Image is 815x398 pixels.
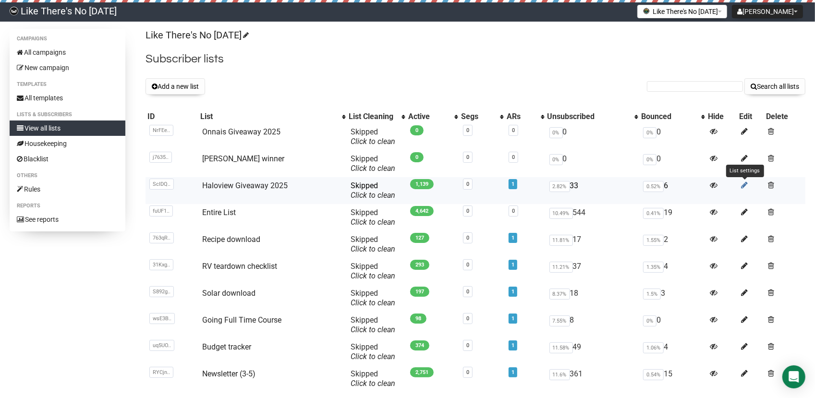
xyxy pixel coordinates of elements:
td: 3 [639,285,706,312]
a: 1 [511,289,514,295]
td: 49 [546,338,640,365]
li: Templates [10,79,125,90]
div: List settings [726,165,764,177]
div: List Cleaning [349,112,397,121]
a: Click to clean [351,164,395,173]
span: 4,642 [410,206,434,216]
span: Skipped [351,262,395,280]
a: 0 [512,154,515,160]
a: 0 [466,369,469,375]
span: 0% [643,154,657,165]
a: Click to clean [351,298,395,307]
a: New campaign [10,60,125,75]
a: 0 [466,127,469,133]
div: Segs [461,112,496,121]
td: 4 [639,258,706,285]
a: Blacklist [10,151,125,167]
a: Like There's No [DATE] [146,29,247,41]
span: Skipped [351,315,395,334]
span: 0.54% [643,369,664,380]
span: 1.55% [643,235,664,246]
td: 544 [546,204,640,231]
a: 0 [466,235,469,241]
span: 98 [410,314,426,324]
span: 0% [643,315,657,326]
td: 15 [639,365,706,392]
a: Click to clean [351,271,395,280]
span: wsE3B.. [149,313,175,324]
td: 8 [546,312,640,338]
span: 11.21% [549,262,573,273]
a: 1 [511,235,514,241]
span: 31Kxg.. [149,259,173,270]
span: 0 [410,152,424,162]
span: 1.35% [643,262,664,273]
button: Like There's No [DATE] [637,5,727,18]
div: Unsubscribed [547,112,630,121]
a: Solar download [202,289,255,298]
td: 18 [546,285,640,312]
a: Click to clean [351,325,395,334]
span: 1.06% [643,342,664,353]
a: Click to clean [351,379,395,388]
a: 0 [466,315,469,322]
span: 0% [549,154,563,165]
a: [PERSON_NAME] winner [202,154,284,163]
td: 17 [546,231,640,258]
th: Unsubscribed: No sort applied, activate to apply an ascending sort [546,110,640,123]
li: Others [10,170,125,181]
th: Bounced: No sort applied, activate to apply an ascending sort [639,110,706,123]
a: 0 [466,342,469,349]
span: 11.6% [549,369,570,380]
a: 0 [466,181,469,187]
div: Delete [766,112,803,121]
a: Click to clean [351,217,395,227]
th: Segs: No sort applied, activate to apply an ascending sort [459,110,505,123]
a: Newsletter (3-5) [202,369,255,378]
span: 197 [410,287,429,297]
th: Delete: No sort applied, sorting is disabled [764,110,805,123]
div: List [200,112,337,121]
td: 0 [639,123,706,150]
span: 0.52% [643,181,664,192]
span: Skipped [351,127,395,146]
td: 0 [639,150,706,177]
span: Skipped [351,289,395,307]
span: 763qR.. [149,232,174,243]
div: ID [147,112,196,121]
span: Skipped [351,181,395,200]
h2: Subscriber lists [146,50,805,68]
a: Haloview Giveaway 2025 [202,181,288,190]
a: 0 [512,208,515,214]
a: RV teardown checklist [202,262,277,271]
span: 8.37% [549,289,570,300]
a: 0 [466,289,469,295]
th: Edit: No sort applied, sorting is disabled [737,110,764,123]
td: 33 [546,177,640,204]
span: 374 [410,340,429,350]
div: Open Intercom Messenger [782,365,805,388]
li: Campaigns [10,33,125,45]
a: Onnais Giveaway 2025 [202,127,280,136]
span: Skipped [351,369,395,388]
div: ARs [507,112,535,121]
span: NrFEe.. [149,125,173,136]
li: Reports [10,200,125,212]
li: Lists & subscribers [10,109,125,121]
a: 0 [466,208,469,214]
div: Hide [708,112,735,121]
td: 2 [639,231,706,258]
span: 293 [410,260,429,270]
td: 4 [639,338,706,365]
span: Skipped [351,235,395,253]
span: 10.49% [549,208,573,219]
span: j7635.. [149,152,172,163]
td: 6 [639,177,706,204]
a: Click to clean [351,244,395,253]
a: View all lists [10,121,125,136]
th: Hide: No sort applied, sorting is disabled [706,110,737,123]
a: Housekeeping [10,136,125,151]
th: List: No sort applied, activate to apply an ascending sort [198,110,347,123]
span: Skipped [351,342,395,361]
div: Active [408,112,450,121]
